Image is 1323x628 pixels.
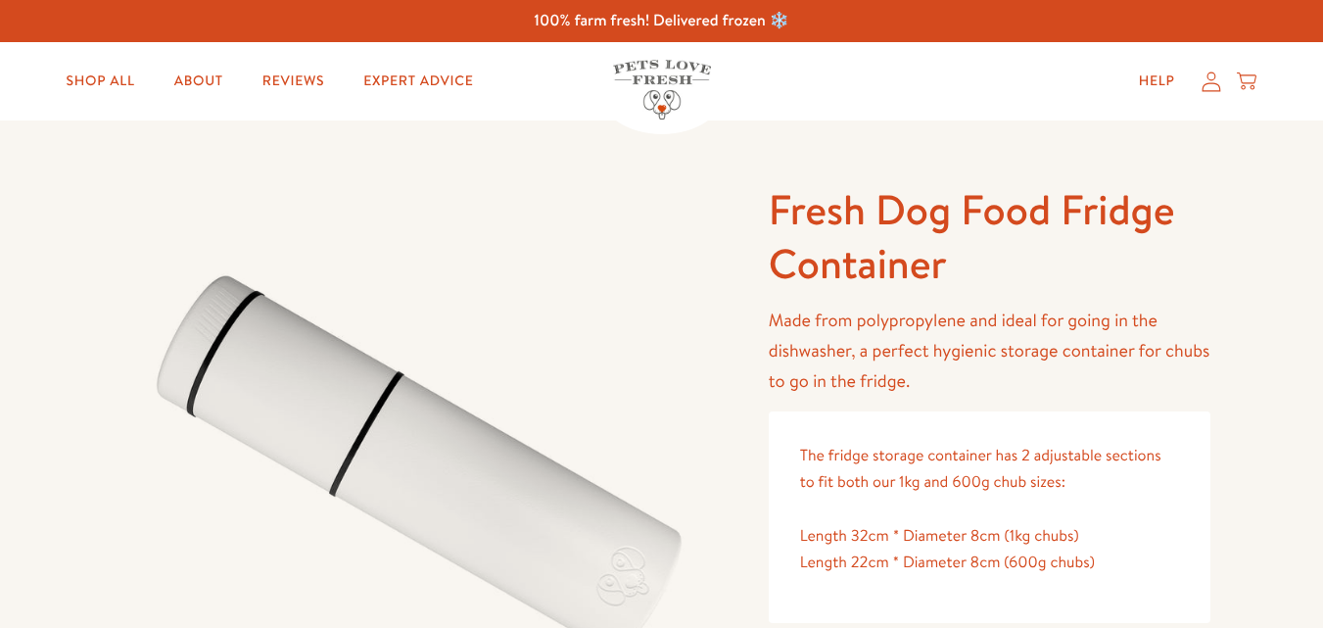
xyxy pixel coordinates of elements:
[769,306,1210,396] p: Made from polypropylene and ideal for going in the dishwasher, a perfect hygienic storage contain...
[769,183,1210,290] h1: Fresh Dog Food Fridge Container
[159,62,239,101] a: About
[348,62,489,101] a: Expert Advice
[247,62,340,101] a: Reviews
[800,443,1179,576] p: The fridge storage container has 2 adjustable sections to fit both our 1kg and 600g chub sizes: L...
[1123,62,1191,101] a: Help
[613,60,711,120] img: Pets Love Fresh
[51,62,151,101] a: Shop All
